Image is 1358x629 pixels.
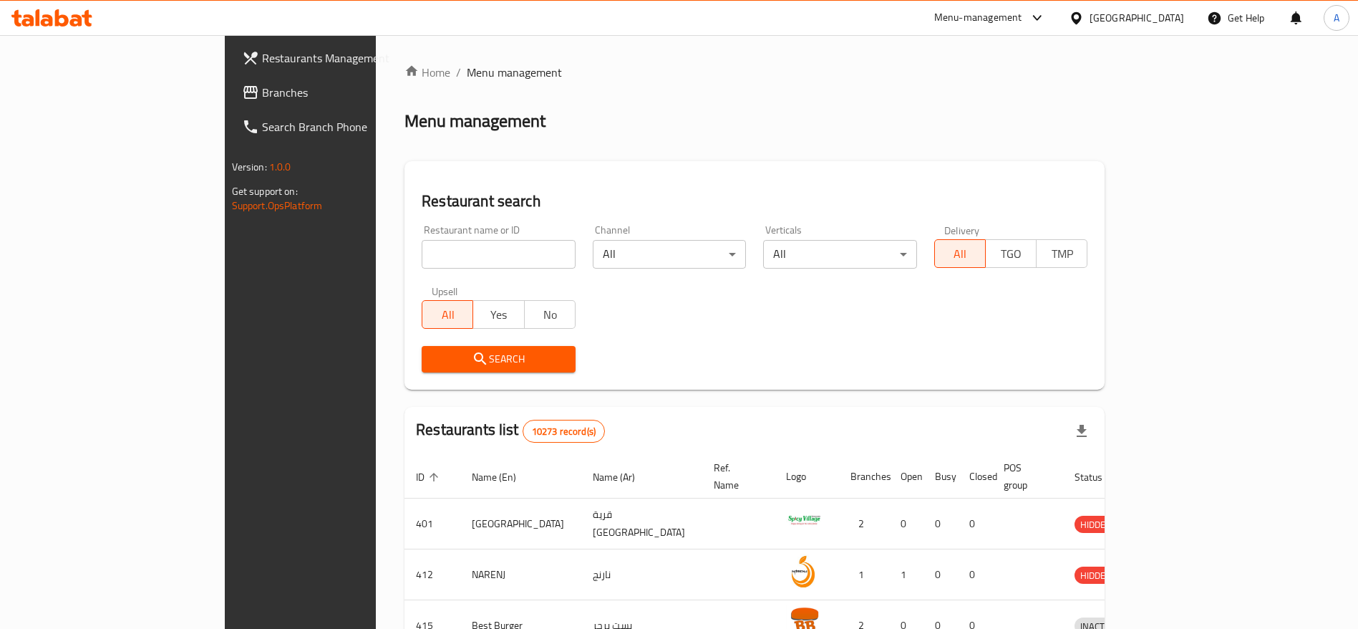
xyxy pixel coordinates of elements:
span: Version: [232,158,267,176]
td: 0 [958,549,992,600]
li: / [456,64,461,81]
label: Upsell [432,286,458,296]
span: Yes [479,304,518,325]
span: 1.0.0 [269,158,291,176]
span: HIDDEN [1075,567,1117,584]
td: نارنج [581,549,702,600]
td: 0 [958,499,992,549]
span: Status [1075,469,1121,486]
span: A [1334,10,1339,26]
a: Branches [231,75,452,110]
span: Ref. Name [714,459,757,494]
td: 0 [889,499,923,549]
a: Restaurants Management [231,41,452,75]
span: Name (Ar) [593,469,654,486]
span: Get support on: [232,182,298,201]
label: Delivery [944,225,980,235]
td: 0 [923,499,958,549]
span: ID [416,469,443,486]
td: 0 [923,549,958,600]
img: NARENJ [786,554,822,590]
div: [GEOGRAPHIC_DATA] [1090,10,1184,26]
div: Menu-management [934,9,1022,27]
span: Menu management [467,64,562,81]
span: TMP [1042,244,1082,264]
button: All [422,300,473,329]
th: Logo [775,455,839,499]
h2: Restaurant search [422,191,1087,212]
a: Support.OpsPlatform [232,196,323,215]
td: 1 [889,549,923,600]
button: TGO [985,239,1037,268]
h2: Restaurants list [416,419,605,443]
span: HIDDEN [1075,517,1117,533]
span: POS group [1004,459,1046,494]
button: No [524,300,576,329]
td: 1 [839,549,889,600]
span: Search Branch Phone [262,118,440,135]
button: All [934,239,986,268]
th: Branches [839,455,889,499]
span: Restaurants Management [262,49,440,67]
span: No [530,304,570,325]
img: Spicy Village [786,503,822,539]
div: Export file [1064,414,1099,448]
th: Busy [923,455,958,499]
span: 10273 record(s) [523,425,604,438]
button: TMP [1036,239,1087,268]
div: HIDDEN [1075,567,1117,584]
th: Closed [958,455,992,499]
nav: breadcrumb [404,64,1105,81]
div: Total records count [523,420,605,443]
td: NARENJ [460,549,581,600]
button: Yes [472,300,524,329]
span: Search [433,350,564,368]
td: [GEOGRAPHIC_DATA] [460,499,581,549]
span: All [428,304,467,325]
a: Search Branch Phone [231,110,452,144]
input: Search for restaurant name or ID.. [422,240,576,269]
td: 2 [839,499,889,549]
span: Name (En) [472,469,535,486]
span: All [941,244,980,264]
span: TGO [991,244,1031,264]
div: All [593,240,747,269]
td: قرية [GEOGRAPHIC_DATA] [581,499,702,549]
th: Open [889,455,923,499]
h2: Menu management [404,110,545,133]
span: Branches [262,84,440,101]
button: Search [422,346,576,373]
div: All [763,240,917,269]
